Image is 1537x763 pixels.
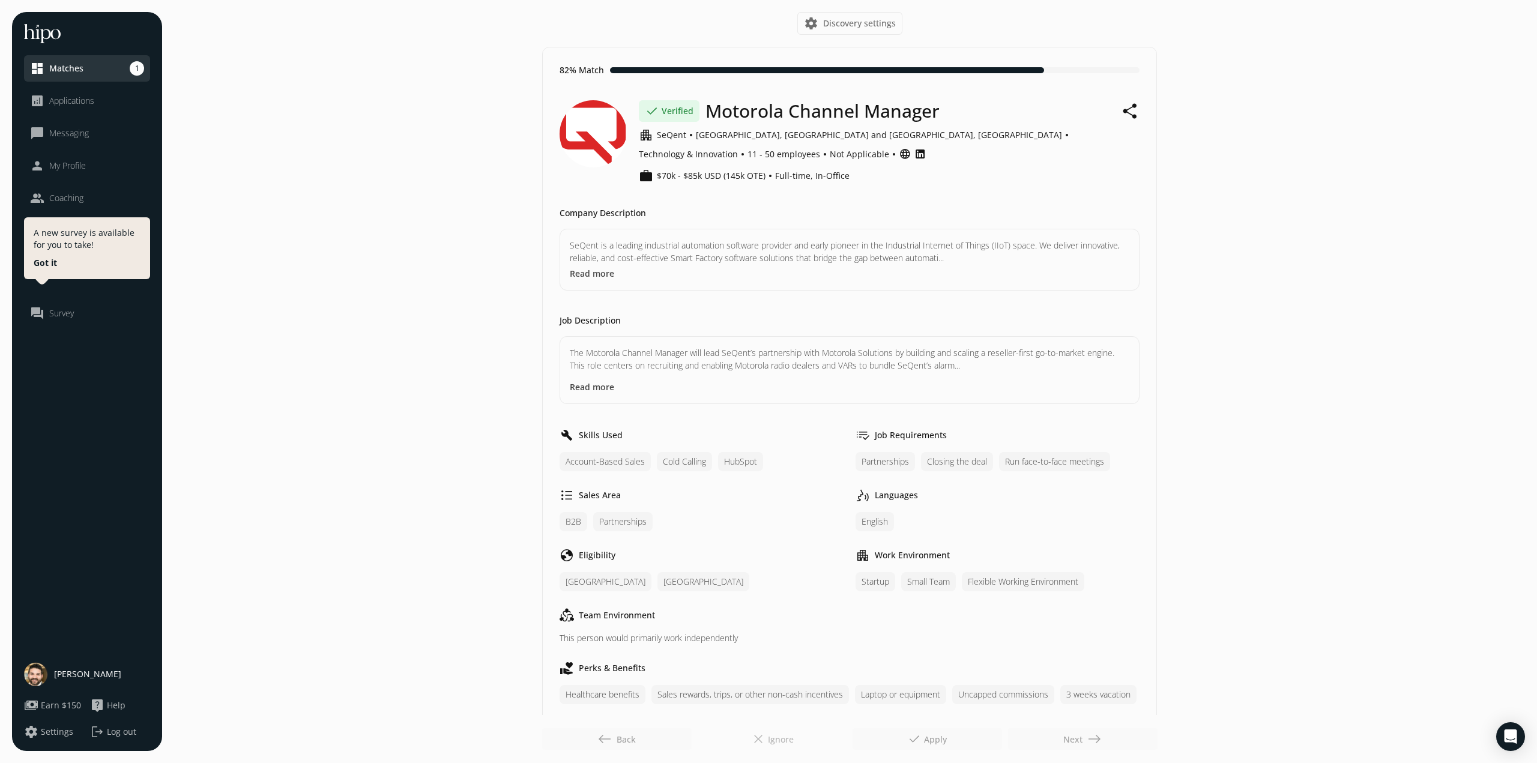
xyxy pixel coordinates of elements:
[855,685,946,704] span: Laptop or equipment
[24,662,48,686] img: user-photo
[30,158,44,173] span: person
[875,549,950,561] h5: Work Environment
[579,549,615,561] h5: Eligibility
[90,698,125,713] button: live_helpHelp
[856,548,870,562] span: apartment
[645,104,659,118] span: done
[570,239,1129,264] p: SeQent is a leading industrial automation software provider and early pioneer in the Industrial I...
[24,698,84,713] a: paymentsEarn $150
[747,148,820,160] span: 11 - 50 employees
[856,428,870,442] span: tv_options_edit_channels
[560,452,651,471] span: Account-Based Sales
[823,17,896,29] span: Discovery settings
[560,608,574,623] span: diversity_2
[875,429,947,441] h5: Job Requirements
[639,100,699,122] div: Verified
[30,126,144,140] a: chat_bubble_outlineMessaging
[570,267,614,280] button: Read more
[49,127,89,139] span: Messaging
[856,488,870,502] span: voice_selection
[560,512,587,531] span: B2B
[41,699,81,711] span: Earn $150
[901,572,956,591] span: Small Team
[90,725,104,739] span: logout
[49,307,74,319] span: Survey
[579,609,655,621] h5: Team Environment
[30,306,144,321] a: question_answerSurvey
[30,191,144,205] a: peopleCoaching
[49,62,83,74] span: Matches
[1496,722,1525,751] div: Open Intercom Messenger
[639,128,653,142] span: apartment
[24,698,81,713] button: paymentsEarn $150
[856,512,894,531] span: English
[639,169,653,183] span: work
[657,572,749,591] span: [GEOGRAPHIC_DATA]
[560,428,574,442] span: build
[49,160,86,172] span: My Profile
[579,489,621,501] h5: Sales Area
[34,227,140,251] p: A new survey is available for you to take!
[657,129,686,141] span: SeQent
[24,725,73,739] button: settingsSettings
[639,148,738,160] span: Technology & Innovation
[560,315,621,327] h5: Job Description
[90,698,104,713] span: live_help
[34,257,57,269] button: Got it
[90,725,150,739] button: logoutLog out
[107,726,136,738] span: Log out
[657,170,765,182] span: $70k - $85k USD (145k OTE)
[657,452,712,471] span: Cold Calling
[875,489,918,501] h5: Languages
[579,662,645,674] h5: Perks & Benefits
[24,24,61,43] img: hh-logo-white
[560,488,574,502] span: format_list_bulleted
[651,685,849,704] span: Sales rewards, trips, or other non-cash incentives
[560,632,738,644] span: This person would primarily work independently
[856,572,895,591] span: Startup
[130,61,144,76] span: 1
[560,572,651,591] span: [GEOGRAPHIC_DATA]
[1122,100,1140,122] button: share
[921,452,993,471] span: Closing the deal
[999,452,1110,471] span: Run face-to-face meetings
[49,95,94,107] span: Applications
[804,16,818,31] span: settings
[24,698,38,713] span: payments
[24,725,84,739] a: settingsSettings
[30,94,144,108] a: analyticsApplications
[30,158,144,173] a: personMy Profile
[90,698,150,713] a: live_helpHelp
[705,100,940,122] h1: Motorola Channel Manager
[1060,685,1137,704] span: 3 weeks vacation
[41,726,73,738] span: Settings
[30,61,44,76] span: dashboard
[593,512,653,531] span: Partnerships
[579,429,623,441] h5: Skills Used
[570,381,614,393] button: Read more
[30,126,44,140] span: chat_bubble_outline
[560,100,627,167] img: Company logo
[30,306,44,321] span: question_answer
[107,699,125,711] span: Help
[830,148,889,160] span: Not Applicable
[560,207,646,219] h5: Company Description
[560,685,645,704] span: Healthcare benefits
[570,346,1129,372] p: The Motorola Channel Manager will lead SeQent’s partnership with Motorola Solutions by building a...
[54,668,121,680] span: [PERSON_NAME]
[49,192,83,204] span: Coaching
[30,94,44,108] span: analytics
[560,548,574,562] span: globe
[30,191,44,205] span: people
[775,170,850,182] span: Full-time, In-Office
[952,685,1054,704] span: Uncapped commissions
[24,725,38,739] span: settings
[962,572,1084,591] span: Flexible Working Environment
[718,452,763,471] span: HubSpot
[560,661,574,675] span: volunteer_activism
[560,64,604,76] h5: 82% Match
[797,12,902,35] button: settingsDiscovery settings
[30,61,144,76] a: dashboardMatches1
[696,129,1062,141] span: [GEOGRAPHIC_DATA], [GEOGRAPHIC_DATA] and [GEOGRAPHIC_DATA], [GEOGRAPHIC_DATA]
[856,452,915,471] span: Partnerships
